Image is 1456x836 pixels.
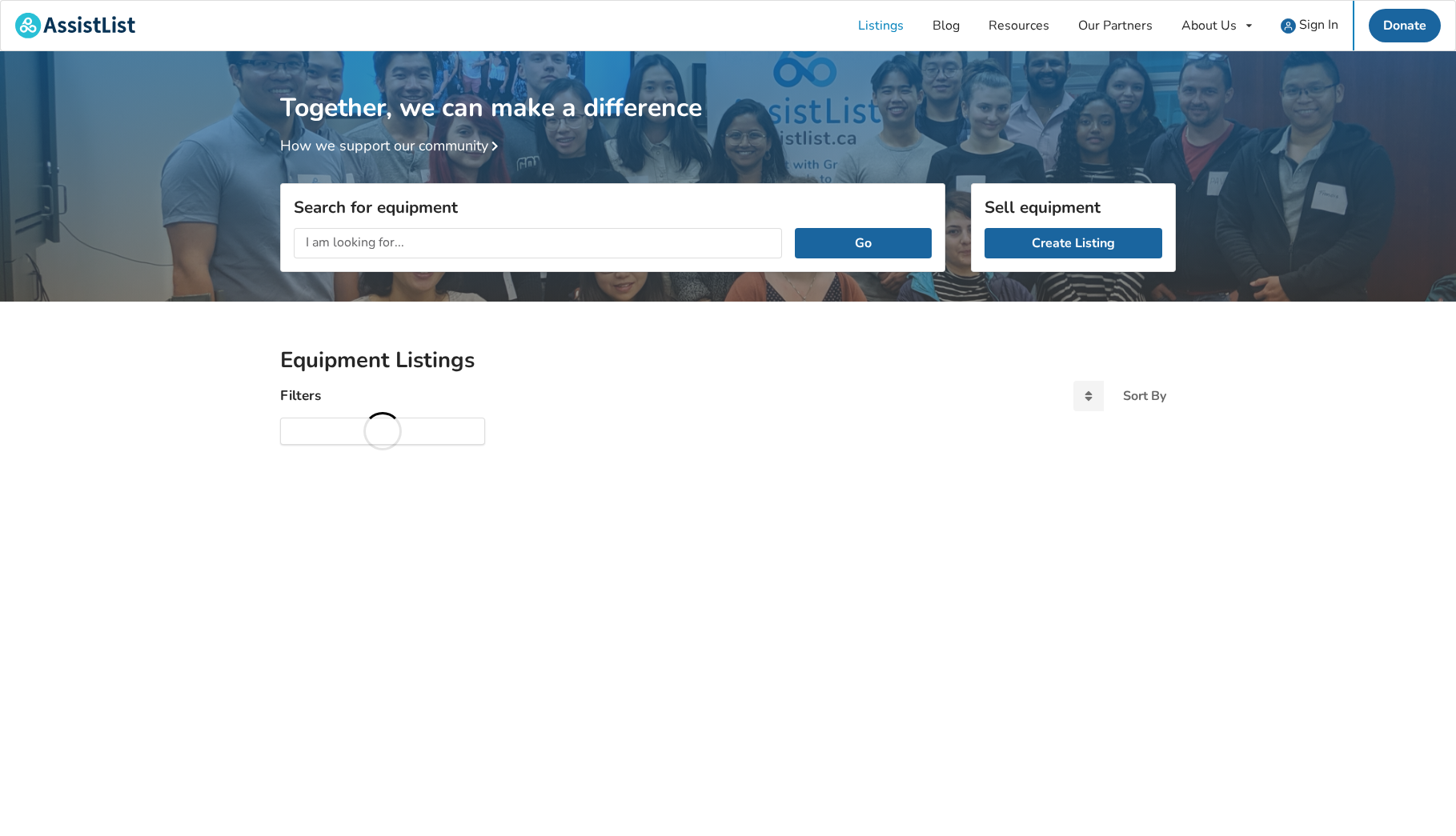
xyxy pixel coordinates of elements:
[974,1,1064,50] a: Resources
[1181,19,1237,32] div: About Us
[985,228,1162,258] a: Create Listing
[844,1,918,50] a: Listings
[294,197,932,218] h3: Search for equipment
[1266,1,1353,50] a: user icon Sign In
[294,228,782,258] input: I am looking for...
[1299,16,1338,34] span: Sign In
[795,228,932,258] button: Go
[1064,1,1167,50] a: Our Partners
[280,386,321,405] h4: Filters
[15,13,135,38] img: assistlist-logo
[918,1,974,50] a: Blog
[280,136,504,155] a: How we support our community
[1369,9,1441,42] a: Donate
[1281,18,1296,34] img: user icon
[985,197,1162,218] h3: Sell equipment
[280,51,1176,124] h1: Together, we can make a difference
[1123,390,1166,402] div: Sort By
[280,346,1176,374] h2: Equipment Listings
